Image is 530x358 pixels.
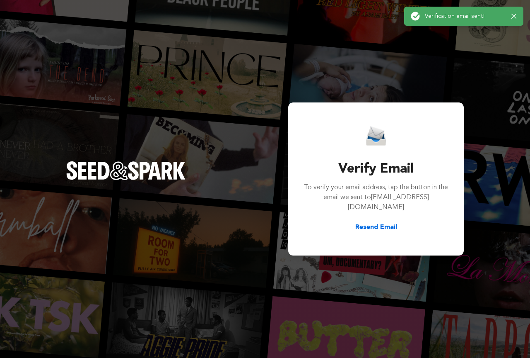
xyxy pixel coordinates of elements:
img: Seed&Spark Logo [66,161,185,180]
a: Seed&Spark Homepage [66,161,185,196]
h3: Verify Email [303,159,449,179]
span: [EMAIL_ADDRESS][DOMAIN_NAME] [348,194,429,211]
img: Seed&Spark Email Icon [366,126,386,146]
p: To verify your email address, tap the button in the email we sent to [303,183,449,212]
button: Resend Email [355,222,397,232]
p: Verification email sent! [425,12,505,20]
